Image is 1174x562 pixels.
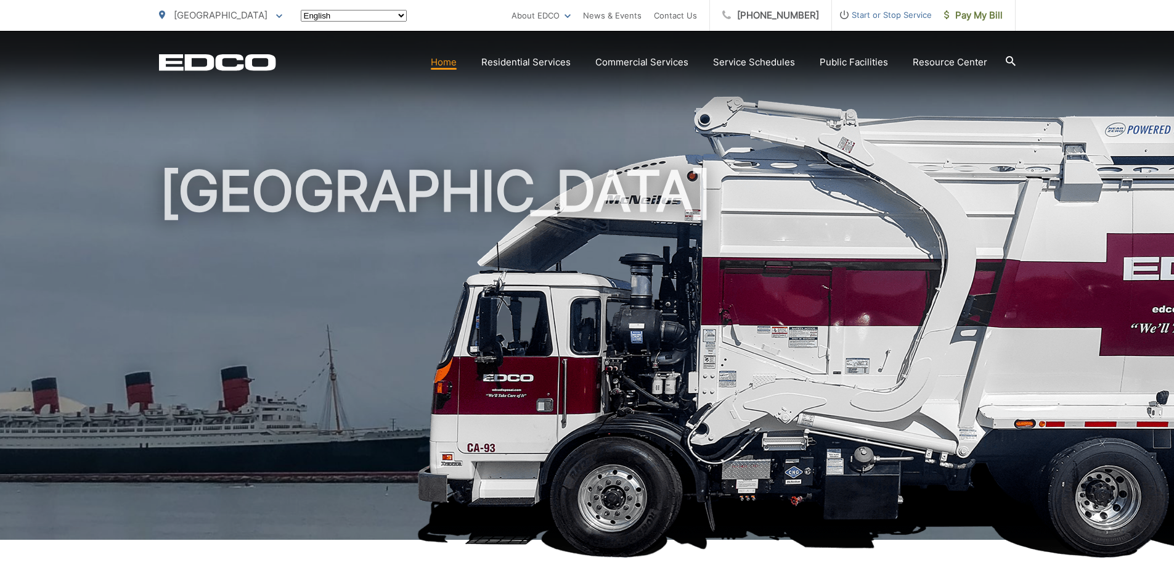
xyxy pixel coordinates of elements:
[301,10,407,22] select: Select a language
[944,8,1003,23] span: Pay My Bill
[654,8,697,23] a: Contact Us
[481,55,571,70] a: Residential Services
[174,9,267,21] span: [GEOGRAPHIC_DATA]
[512,8,571,23] a: About EDCO
[595,55,688,70] a: Commercial Services
[583,8,642,23] a: News & Events
[159,54,276,71] a: EDCD logo. Return to the homepage.
[431,55,457,70] a: Home
[713,55,795,70] a: Service Schedules
[820,55,888,70] a: Public Facilities
[159,160,1016,551] h1: [GEOGRAPHIC_DATA]
[913,55,987,70] a: Resource Center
